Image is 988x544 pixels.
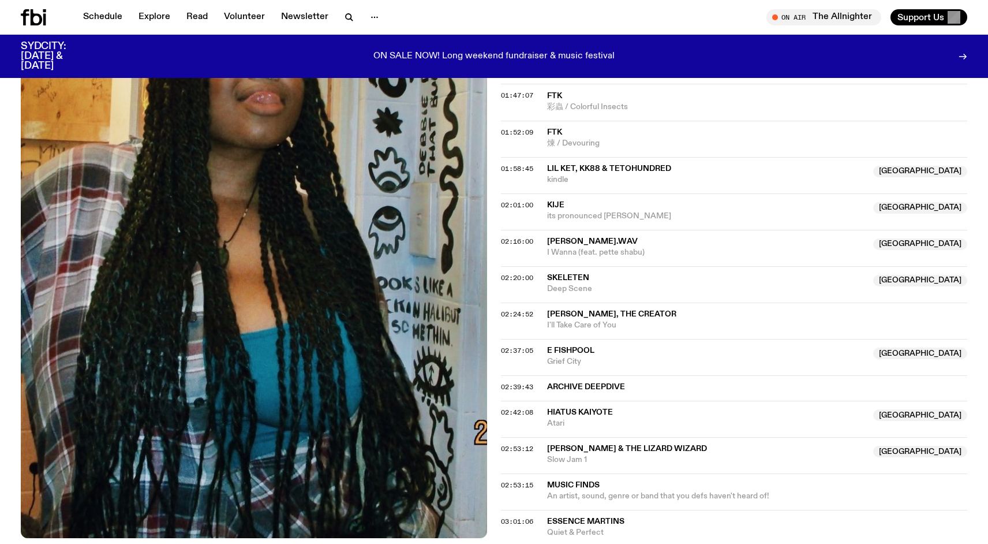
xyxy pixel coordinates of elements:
[501,91,533,100] span: 01:47:07
[501,273,533,282] span: 02:20:00
[547,102,967,113] span: 彩蟲 / Colorful Insects
[873,239,967,250] span: [GEOGRAPHIC_DATA]
[873,348,967,359] span: [GEOGRAPHIC_DATA]
[547,174,866,185] span: kindle
[501,346,533,355] span: 02:37:05
[547,201,564,209] span: Kije
[547,445,707,453] span: [PERSON_NAME] & The Lizard Wizard
[547,454,866,465] span: Slow Jam 1
[547,320,967,331] span: I'll Take Care of You
[873,275,967,286] span: [GEOGRAPHIC_DATA]
[132,9,177,25] a: Explore
[501,129,533,136] button: 01:52:09
[501,310,533,319] span: 02:24:52
[547,480,960,491] span: MUSIC FINDS
[547,211,866,222] span: its pronounced [PERSON_NAME]
[547,356,866,367] span: Grief City
[873,446,967,457] span: [GEOGRAPHIC_DATA]
[547,284,866,295] span: Deep Scene
[547,492,769,500] span: An artist, sound, genre or band that you defs haven't heard of!
[547,408,613,416] span: Hiatus Kaiyote
[501,409,533,416] button: 02:42:08
[547,527,967,538] span: Quiet & Perfect
[21,42,95,71] h3: SYDCITY: [DATE] & [DATE]
[501,200,533,210] span: 02:01:00
[501,446,533,452] button: 02:53:12
[547,165,671,173] span: lil ket, kk88 & tetohundred
[766,9,881,25] button: On AirThe Allnighter
[179,9,215,25] a: Read
[501,480,533,490] span: 02:53:15
[501,166,533,172] button: 01:58:45
[547,382,960,393] span: ARCHIVE DEEPDIVE
[501,408,533,417] span: 02:42:08
[501,275,533,281] button: 02:20:00
[501,444,533,453] span: 02:53:12
[547,274,589,282] span: Skeleten
[501,128,533,137] span: 01:52:09
[501,519,533,525] button: 03:01:06
[501,239,533,245] button: 02:16:00
[501,237,533,246] span: 02:16:00
[547,247,866,258] span: I Wanna (feat. pette shabu)
[76,9,129,25] a: Schedule
[501,311,533,318] button: 02:24:52
[547,418,866,429] span: Atari
[373,51,615,62] p: ON SALE NOW! Long weekend fundraiser & music festival
[547,517,624,526] span: Essence Martins
[873,409,967,421] span: [GEOGRAPHIC_DATA]
[501,382,533,392] span: 02:39:43
[890,9,967,25] button: Support Us
[547,128,562,136] span: FTK
[501,482,533,489] button: 02:53:15
[547,310,676,318] span: [PERSON_NAME], The Creator
[547,237,638,245] span: [PERSON_NAME].wav
[897,12,944,23] span: Support Us
[547,138,967,149] span: 煉 / Devouring
[501,517,533,526] span: 03:01:06
[217,9,272,25] a: Volunteer
[501,384,533,390] button: 02:39:43
[501,92,533,99] button: 01:47:07
[501,348,533,354] button: 02:37:05
[873,202,967,214] span: [GEOGRAPHIC_DATA]
[547,92,562,100] span: FTK
[501,202,533,208] button: 02:01:00
[274,9,335,25] a: Newsletter
[547,346,594,355] span: e fishpool
[873,166,967,177] span: [GEOGRAPHIC_DATA]
[501,164,533,173] span: 01:58:45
